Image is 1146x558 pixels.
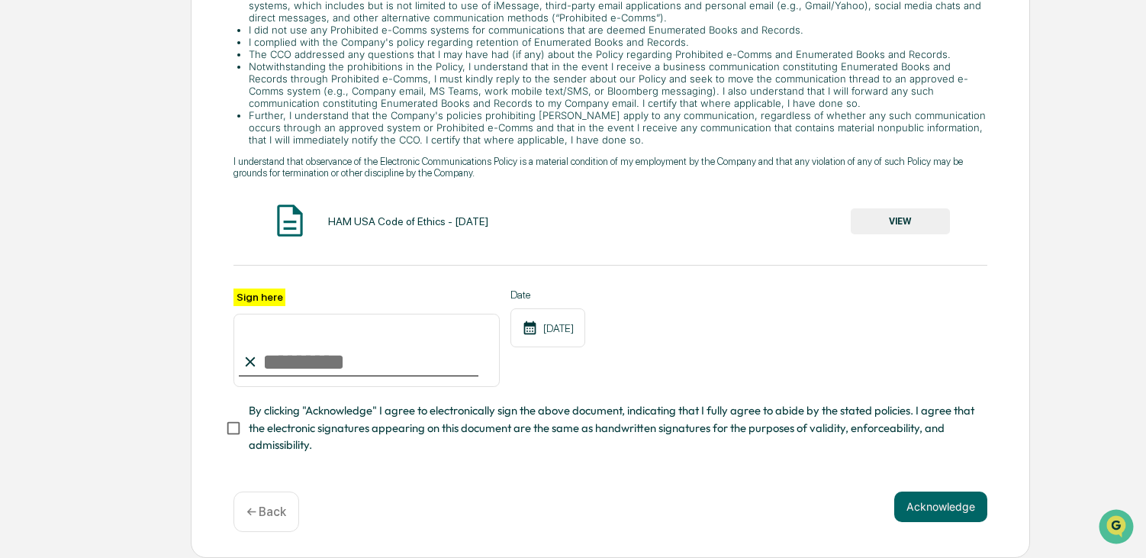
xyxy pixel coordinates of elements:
[15,194,27,206] div: 🖐️
[259,121,278,140] button: Start new chat
[249,24,987,36] li: I did not use any Prohibited e-Comms systems for communications that are deemed Enumerated Books ...
[249,109,987,146] li: Further, I understand that the Company's policies prohibiting [PERSON_NAME] apply to any communic...
[249,402,975,453] span: By clicking "Acknowledge" I agree to electronically sign the above document, indicating that I fu...
[31,221,96,237] span: Data Lookup
[9,186,105,214] a: 🖐️Preclearance
[246,505,286,519] p: ← Back
[9,215,102,243] a: 🔎Data Lookup
[249,60,987,109] li: Notwithstanding the prohibitions in the Policy, I understand that in the event I receive a busine...
[52,117,250,132] div: Start new chat
[233,289,285,306] label: Sign here
[510,289,585,301] label: Date
[15,32,278,56] p: How can we help?
[15,223,27,235] div: 🔎
[52,132,193,144] div: We're available if you need us!
[105,186,195,214] a: 🗄️Attestations
[126,192,189,208] span: Attestations
[233,156,987,179] p: I understand that observance of the Electronic Communications Policy is a material condition of m...
[111,194,123,206] div: 🗄️
[15,117,43,144] img: 1746055101610-c473b297-6a78-478c-a979-82029cc54cd1
[1097,508,1138,549] iframe: Open customer support
[152,259,185,270] span: Pylon
[894,492,987,522] button: Acknowledge
[510,308,585,347] div: [DATE]
[271,202,309,240] img: Document Icon
[328,215,488,227] div: HAM USA Code of Ethics - [DATE]
[31,192,98,208] span: Preclearance
[108,258,185,270] a: Powered byPylon
[851,208,950,234] button: VIEW
[249,36,987,48] li: I complied with the Company's policy regarding retention of Enumerated Books and Records.
[249,48,987,60] li: The CCO addressed any questions that I may have had (if any) about the Policy regarding Prohibite...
